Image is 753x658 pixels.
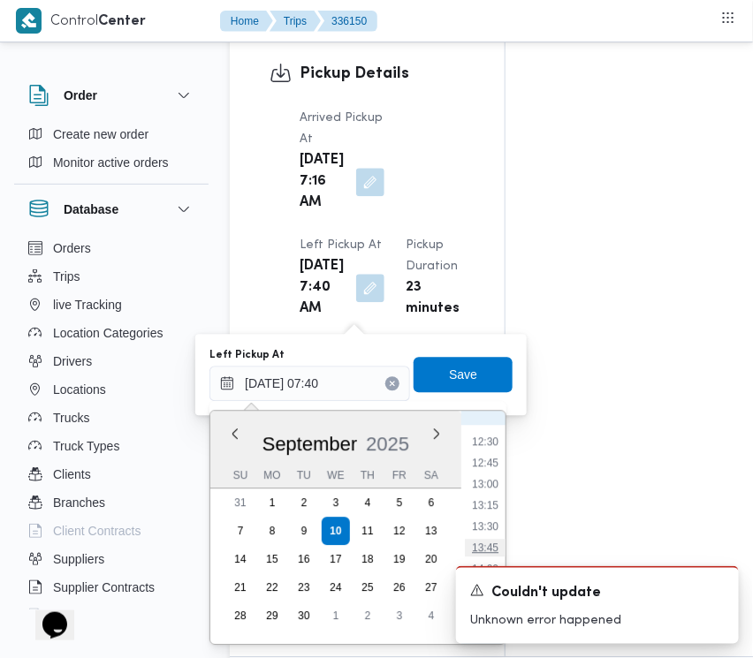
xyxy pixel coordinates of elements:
h3: Pickup Details [300,62,465,86]
button: Trips [21,262,202,291]
input: Press the down key to enter a popover containing a calendar. Press the escape key to close the po... [209,366,410,401]
div: day-22 [258,573,286,601]
span: Devices [53,605,97,626]
span: Arrived Pickup At [300,112,383,145]
div: We [322,463,350,488]
div: day-30 [290,601,318,630]
button: Devices [21,601,202,630]
div: day-9 [290,517,318,545]
div: day-11 [354,517,382,545]
li: 12:45 [465,454,506,472]
div: day-19 [385,545,414,573]
div: day-23 [290,573,318,601]
span: Save [449,364,477,385]
div: day-25 [354,573,382,601]
div: day-15 [258,545,286,573]
div: day-31 [226,488,255,517]
div: day-28 [226,601,255,630]
div: Button. Open the month selector. September is currently selected. [262,432,359,456]
div: day-26 [385,573,414,601]
span: Client Contracts [53,520,141,541]
button: Previous Month [228,427,242,441]
div: day-16 [290,545,318,573]
div: day-7 [226,517,255,545]
span: Branches [53,492,105,513]
button: Home [220,11,273,32]
button: Orders [21,234,202,262]
button: Branches [21,488,202,517]
div: day-3 [385,601,414,630]
span: Left Pickup At [300,239,382,251]
div: day-13 [417,517,445,545]
div: Su [226,463,255,488]
span: Monitor active orders [53,152,169,173]
div: day-5 [385,488,414,517]
b: [DATE] 7:40 AM [300,256,344,320]
button: Locations [21,375,202,404]
div: day-4 [354,488,382,517]
button: Suppliers [21,545,202,573]
button: Order [28,85,194,106]
button: Clear input [385,376,399,390]
div: Sa [417,463,445,488]
h3: Database [64,199,118,220]
div: day-21 [226,573,255,601]
div: day-1 [322,601,350,630]
button: Trucks [21,404,202,432]
li: 13:45 [465,539,506,556]
label: Left Pickup At [209,348,285,362]
img: X8yXhbKr1z7QwAAAABJRU5ErkJggg== [16,8,42,34]
div: day-12 [385,517,414,545]
button: Supplier Contracts [21,573,202,601]
button: Next month [430,427,444,441]
span: Supplier Contracts [53,577,155,598]
div: day-20 [417,545,445,573]
div: day-14 [226,545,255,573]
button: Monitor active orders [21,148,202,177]
div: day-2 [290,488,318,517]
span: Location Categories [53,322,164,344]
span: Trips [53,266,80,287]
div: day-3 [322,488,350,517]
span: Orders [53,238,91,259]
li: 13:15 [465,496,506,514]
div: day-2 [354,601,382,630]
span: Trucks [53,407,89,428]
li: 12:15 [465,412,506,429]
li: 12:30 [465,433,506,450]
b: 23 minutes [406,277,460,320]
button: Drivers [21,347,202,375]
button: Trips [270,11,321,32]
span: Drivers [53,351,92,372]
div: day-8 [258,517,286,545]
div: Mo [258,463,286,488]
div: Notification [470,582,725,604]
div: Order [14,120,209,184]
b: [DATE] 7:16 AM [300,150,344,214]
div: Th [354,463,382,488]
span: Pickup Duration [406,239,458,272]
button: Clients [21,460,202,488]
div: Database [14,234,209,616]
li: 13:00 [465,475,506,493]
span: Locations [53,379,106,400]
button: live Tracking [21,291,202,319]
div: day-1 [258,488,286,517]
div: day-6 [417,488,445,517]
p: Unknown error happened [470,611,725,630]
span: Truck Types [53,435,119,457]
span: Create new order [53,124,148,145]
button: Database [28,199,194,220]
iframe: chat widget [18,587,74,640]
span: Couldn't update [491,583,601,604]
div: day-10 [322,517,350,545]
div: day-17 [322,545,350,573]
h3: Order [64,85,97,106]
div: month-2025-09 [224,488,447,630]
span: September [262,433,358,455]
div: Button. Open the year selector. 2025 is currently selected. [366,432,411,456]
span: Clients [53,464,91,485]
li: 13:30 [465,518,506,535]
span: Suppliers [53,548,104,570]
